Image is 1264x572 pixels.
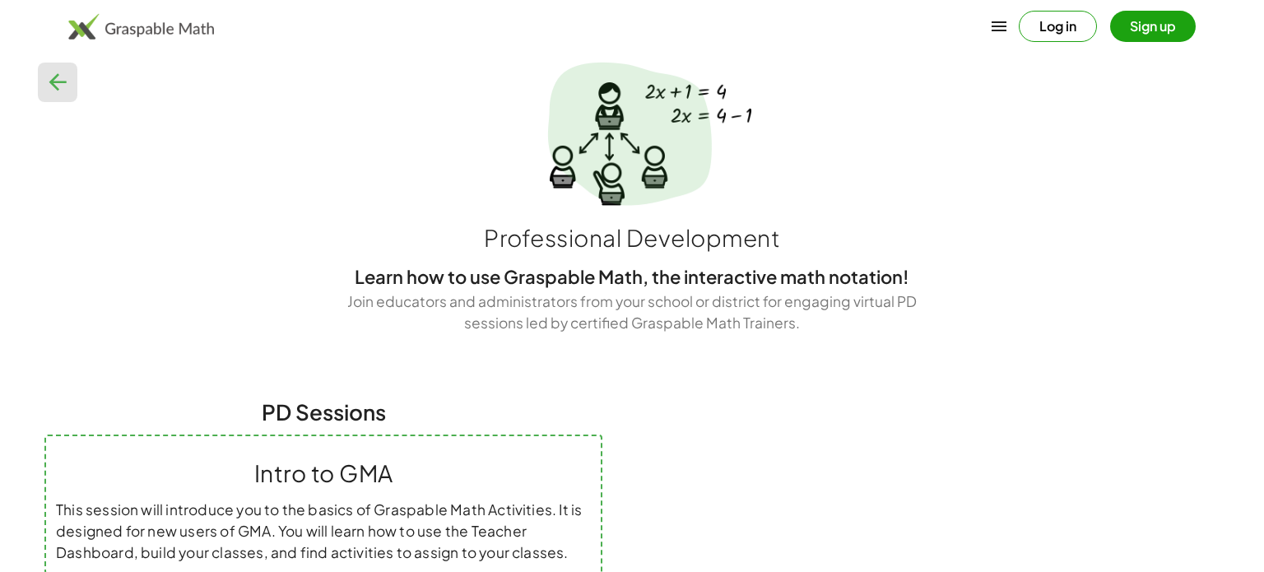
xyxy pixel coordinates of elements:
[1110,11,1196,42] button: Sign up
[547,62,712,206] img: Spotlight
[25,263,1239,291] p: Learn how to use Graspable Math, the interactive math notation!
[344,291,920,333] p: Join educators and administrators from your school or district for engaging virtual PD sessions l...
[56,456,591,491] h1: Intro to GMA
[56,499,591,563] p: This session will introduce you to the basics of Graspable Math Activities. It is designed for ne...
[25,221,1239,255] h1: Professional Development
[1019,11,1097,42] button: Log in
[25,396,622,428] h2: PD Sessions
